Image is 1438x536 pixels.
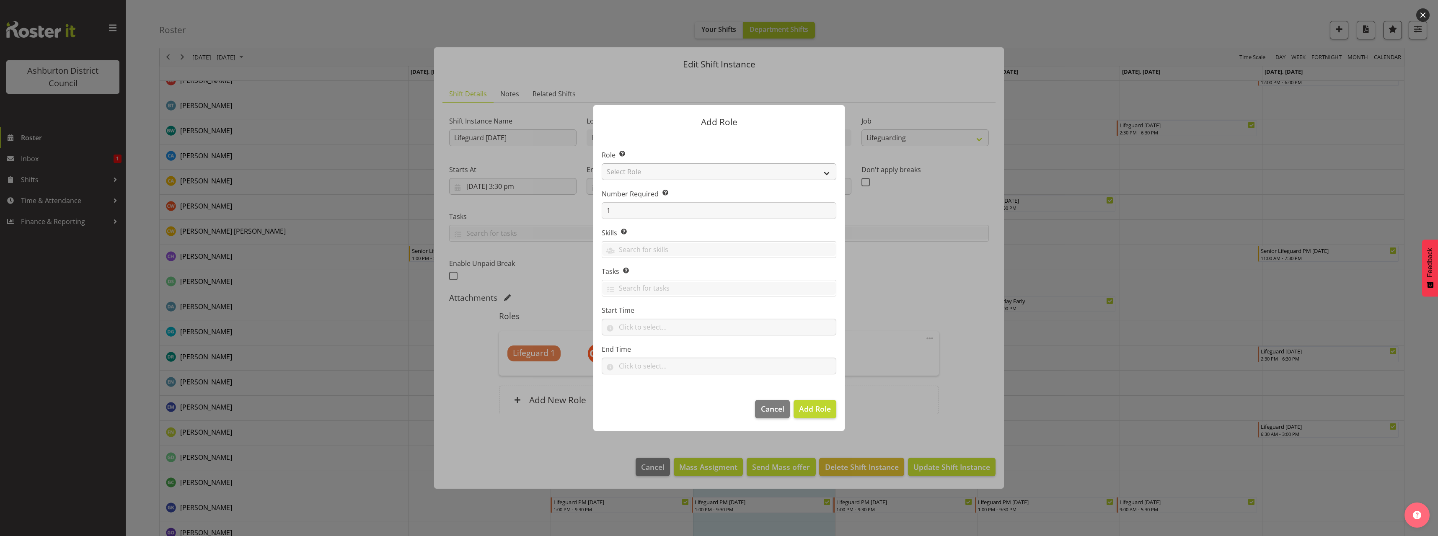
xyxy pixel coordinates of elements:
[602,305,836,315] label: Start Time
[602,266,836,276] label: Tasks
[602,358,836,374] input: Click to select...
[602,344,836,354] label: End Time
[602,282,836,295] input: Search for tasks
[761,403,784,414] span: Cancel
[602,189,836,199] label: Number Required
[602,243,836,256] input: Search for skills
[602,228,836,238] label: Skills
[602,118,836,126] p: Add Role
[602,150,836,160] label: Role
[1413,511,1421,519] img: help-xxl-2.png
[602,319,836,335] input: Click to select...
[1426,248,1434,277] span: Feedback
[799,404,831,414] span: Add Role
[755,400,789,418] button: Cancel
[794,400,836,418] button: Add Role
[1422,240,1438,296] button: Feedback - Show survey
